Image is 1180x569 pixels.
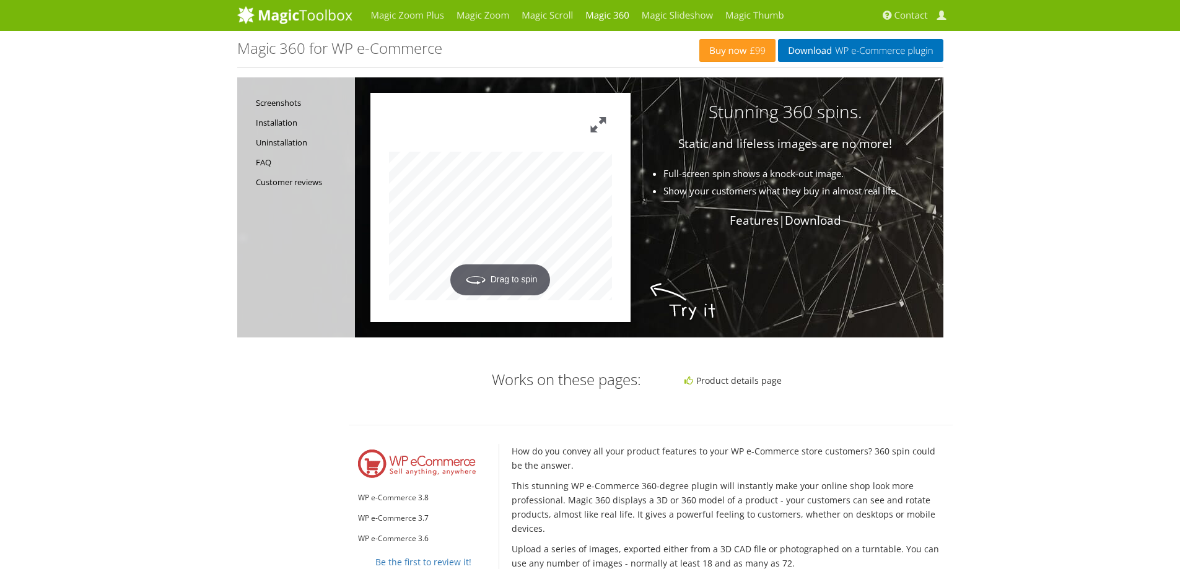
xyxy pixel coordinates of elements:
[512,444,943,472] p: How do you convey all your product features to your WP e-Commerce store customers? 360 spin could...
[391,184,930,198] li: Show your customers what they buy in almost real life.
[684,373,941,388] li: Product details page
[355,214,919,228] p: |
[256,152,349,172] a: FAQ
[699,39,776,62] a: Buy now£99
[389,152,612,300] a: Drag to spin
[355,102,919,121] h3: Stunning 360 spins.
[237,6,352,24] img: MagicToolbox.com - Image tools for your website
[832,46,933,56] span: WP e-Commerce plugin
[256,132,349,152] a: Uninstallation
[894,9,928,22] span: Contact
[256,93,349,113] a: Screenshots
[256,172,349,192] a: Customer reviews
[785,212,841,228] a: Download
[358,371,642,388] h3: Works on these pages:
[730,212,779,228] a: Features
[237,40,442,56] h1: Magic 360 for WP e-Commerce
[375,556,471,568] a: Be the first to review it!
[512,479,943,536] p: This stunning WP e-Commerce 360-degree plugin will instantly make your online shop look more prof...
[358,490,490,505] li: WP e-Commerce 3.8
[778,39,943,62] a: DownloadWP e-Commerce plugin
[391,167,930,181] li: Full-screen spin shows a knock-out image.
[358,511,490,525] li: WP e-Commerce 3.7
[355,137,919,151] p: Static and lifeless images are no more!
[358,531,490,545] li: WP e-Commerce 3.6
[256,113,349,132] a: Installation
[746,46,766,56] span: £99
